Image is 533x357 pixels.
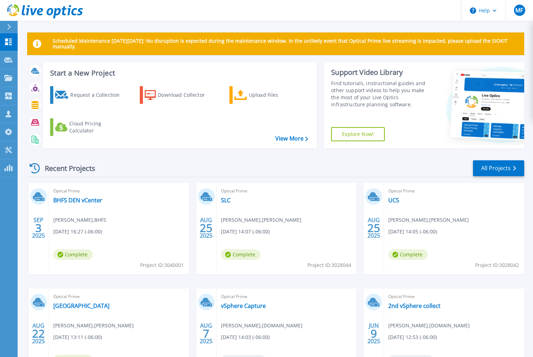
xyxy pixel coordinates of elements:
[367,321,381,346] div: JUN 2025
[199,215,213,241] div: AUG 2025
[140,86,218,104] a: Download Collector
[388,197,399,204] a: UCS
[475,261,519,269] span: Project ID: 3028042
[388,187,520,195] span: Optical Prime
[388,228,437,236] span: [DATE] 14:05 (-06:00)
[35,225,42,231] span: 3
[50,118,129,136] a: Cloud Pricing Calculator
[200,225,212,231] span: 25
[307,261,351,269] span: Project ID: 3028044
[229,86,308,104] a: Upload Files
[331,80,431,108] div: Find tutorials, instructional guides and other support videos to help you make the most of your L...
[221,216,301,224] span: [PERSON_NAME] , [PERSON_NAME]
[53,249,93,260] span: Complete
[388,293,520,301] span: Optical Prime
[388,322,470,329] span: [PERSON_NAME] , [DOMAIN_NAME]
[221,228,270,236] span: [DATE] 14:07 (-06:00)
[53,322,134,329] span: [PERSON_NAME] , [PERSON_NAME]
[275,135,308,142] a: View More
[50,86,129,104] a: Request a Collection
[221,322,303,329] span: [PERSON_NAME] , [DOMAIN_NAME]
[221,333,270,341] span: [DATE] 14:03 (-06:00)
[53,228,102,236] span: [DATE] 16:27 (-06:00)
[53,302,109,309] a: [GEOGRAPHIC_DATA]
[331,127,385,141] a: Explore Now!
[367,215,381,241] div: AUG 2025
[249,88,305,102] div: Upload Files
[221,187,353,195] span: Optical Prime
[50,69,308,77] h3: Start a New Project
[331,68,431,77] div: Support Video Library
[221,302,266,309] a: vSphere Capture
[53,216,106,224] span: [PERSON_NAME] , BHFS
[388,333,437,341] span: [DATE] 12:53 (-06:00)
[53,197,102,204] a: BHFS DEN vCenter
[53,333,102,341] span: [DATE] 13:11 (-06:00)
[53,293,185,301] span: Optical Prime
[32,321,45,346] div: AUG 2025
[388,302,441,309] a: 2nd vSphere collect
[221,197,230,204] a: SLC
[388,216,469,224] span: [PERSON_NAME] , [PERSON_NAME]
[140,261,184,269] span: Project ID: 3040001
[32,331,45,337] span: 22
[473,160,524,176] a: All Projects
[221,293,353,301] span: Optical Prime
[53,187,185,195] span: Optical Prime
[32,215,45,241] div: SEP 2025
[388,249,428,260] span: Complete
[221,249,260,260] span: Complete
[69,120,126,134] div: Cloud Pricing Calculator
[70,88,127,102] div: Request a Collection
[158,88,214,102] div: Download Collector
[27,160,105,177] div: Recent Projects
[367,225,380,231] span: 25
[53,38,519,49] p: Scheduled Maintenance [DATE][DATE]: No disruption is expected during the maintenance window. In t...
[371,331,377,337] span: 9
[203,331,209,337] span: 7
[515,7,523,13] span: MF
[199,321,213,346] div: AUG 2025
